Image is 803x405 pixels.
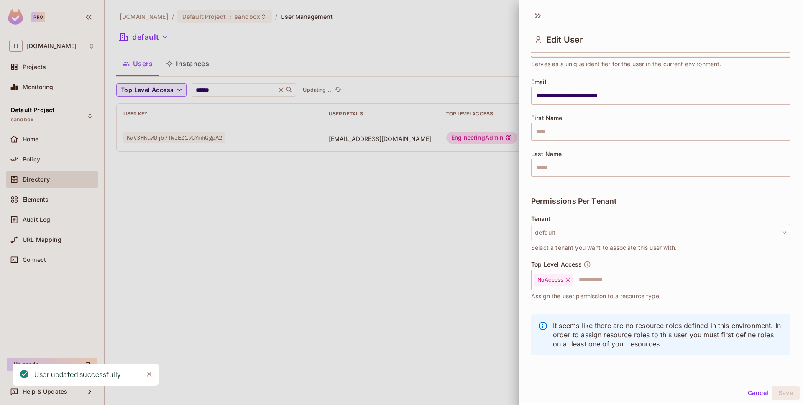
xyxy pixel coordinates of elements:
span: Edit User [546,35,583,45]
span: Last Name [531,151,562,157]
span: First Name [531,115,563,121]
span: Email [531,79,547,85]
div: NoAccess [534,274,573,286]
span: Select a tenant you want to associate this user with. [531,243,677,252]
button: Cancel [744,386,772,400]
p: It seems like there are no resource roles defined in this environment. In order to assign resourc... [553,321,784,349]
button: default [531,224,790,241]
span: Tenant [531,215,550,222]
span: Assign the user permission to a resource type [531,292,659,301]
span: Serves as a unique identifier for the user in the current environment. [531,59,721,69]
span: Top Level Access [531,261,582,268]
span: Permissions Per Tenant [531,197,616,205]
span: NoAccess [537,277,563,283]
button: Close [143,368,156,380]
div: User updated successfully [34,369,121,380]
button: Open [786,279,788,280]
button: Save [772,386,800,400]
